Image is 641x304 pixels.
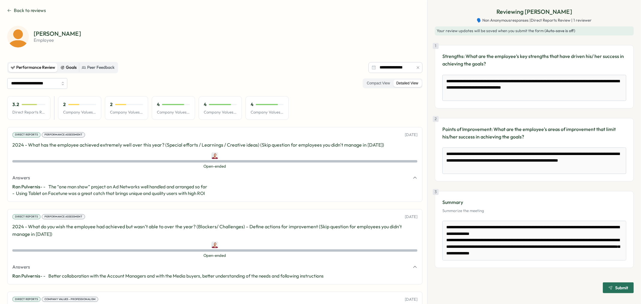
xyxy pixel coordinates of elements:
[63,101,66,108] p: 2
[433,43,439,49] div: 1
[12,214,41,220] div: Direct Reports
[437,28,575,33] span: Your review updates will be saved when you submit the form
[7,7,46,14] button: Back to reviews
[442,126,626,141] p: Points of Improvement: What are the employee's areas of improvement that limit his/her success in...
[34,31,81,37] p: [PERSON_NAME]
[12,132,41,138] div: Direct Reports
[204,101,206,108] p: 4
[12,141,417,149] p: 2024 - What has the employee achieved extremely well over this year? (Special efforts / Learnings...
[12,184,417,197] p: - - The “one man show” project on Ad Networks well handled and arranged so far - Using Tablet on ...
[405,132,417,138] p: [DATE]
[60,64,77,71] div: Goals
[12,175,417,181] button: Answers
[12,110,45,115] p: Direct Reports Review Avg
[7,26,29,47] img: Deniz
[157,110,190,115] p: Company Values - Professionalism
[433,116,439,122] div: 2
[12,297,41,302] div: Direct Reports
[433,189,439,195] div: 3
[110,110,143,115] p: Company Values - Collaboration
[615,286,628,290] span: Submit
[42,214,85,220] div: Performance Assessment
[12,223,417,238] p: 2024 - What do you wish the employee had achieved but wasn’t able to over the year? (Blockers/ Ch...
[405,297,417,302] p: [DATE]
[12,101,19,108] p: 3.2
[12,164,417,169] span: Open-ended
[251,110,284,115] p: Company Values - Innovation
[12,273,417,279] p: - - Better collaboration with the Account Managers and with the Media buyers, better understandin...
[545,28,575,33] span: (Auto-save is off)
[157,101,160,108] p: 4
[393,80,421,87] label: Detailed View
[42,132,85,138] div: Performance Assessment
[42,297,98,302] div: Company Values - Professionalism
[603,282,634,293] button: Submit
[442,208,626,214] p: Summarize the meeting
[204,110,237,115] p: Company Values - Ambition
[212,242,218,248] img: Ran Pulvernis
[12,184,40,190] span: Ran Pulvernis
[12,264,417,270] button: Answers
[82,64,114,71] div: Peer Feedback
[12,253,417,258] span: Open-ended
[442,199,626,206] p: Summary
[12,264,30,270] span: Answers
[12,273,40,279] span: Ran Pulvernis
[212,152,218,159] img: Ran Pulvernis
[63,110,96,115] p: Company Values - Trust
[11,64,55,71] div: Performance Review
[477,18,592,23] span: 🗣️ Non Anonymous responses | Direct Reports Review | 1 reviewer
[496,7,572,17] p: Reviewing [PERSON_NAME]
[12,175,30,181] span: Answers
[442,53,626,68] p: Strengths: What are the employee’s key strengths that have driven his/ her success in achieving t...
[110,101,113,108] p: 2
[251,101,253,108] p: 4
[405,214,417,220] p: [DATE]
[364,80,393,87] label: Compact View
[34,38,81,42] p: employee
[14,7,46,14] span: Back to reviews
